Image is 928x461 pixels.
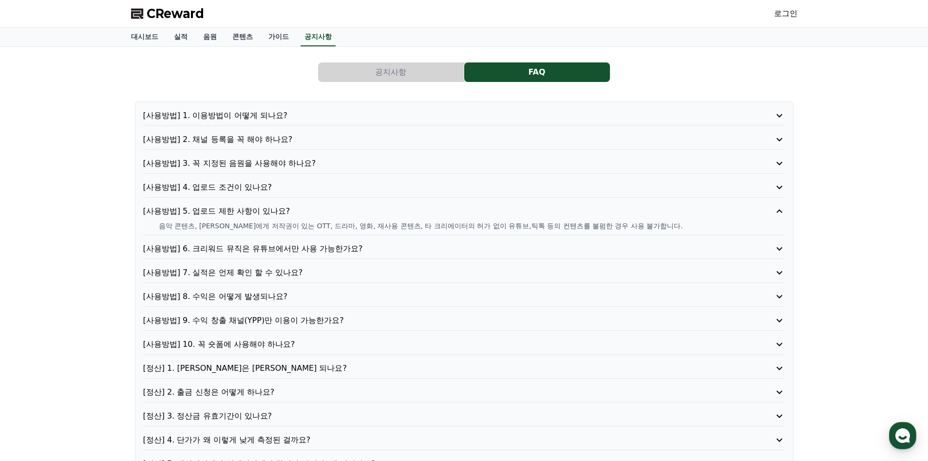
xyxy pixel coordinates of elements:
[143,434,785,446] button: [정산] 4. 단가가 왜 이렇게 낮게 측정된 걸까요?
[143,386,734,398] p: [정산] 2. 출금 신청은 어떻게 하나요?
[143,362,734,374] p: [정산] 1. [PERSON_NAME]은 [PERSON_NAME] 되나요?
[225,28,261,46] a: 콘텐츠
[464,62,610,82] a: FAQ
[143,134,785,145] button: [사용방법] 2. 채널 등록을 꼭 해야 하나요?
[143,158,734,169] p: [사용방법] 3. 꼭 지정된 음원을 사용해야 하나요?
[143,205,734,217] p: [사용방법] 5. 업로드 제한 사항이 있나요?
[64,309,126,334] a: 대화
[89,324,101,332] span: 대화
[143,205,785,217] button: [사용방법] 5. 업로드 제한 사항이 있나요?
[143,243,785,255] button: [사용방법] 6. 크리워드 뮤직은 유튜브에서만 사용 가능한가요?
[143,110,785,121] button: [사용방법] 1. 이용방법이 어떻게 되나요?
[143,410,734,422] p: [정산] 3. 정산금 유효기간이 있나요?
[143,386,785,398] button: [정산] 2. 출금 신청은 어떻게 하나요?
[143,434,734,446] p: [정산] 4. 단가가 왜 이렇게 낮게 측정된 걸까요?
[123,28,166,46] a: 대시보드
[131,6,204,21] a: CReward
[159,221,785,231] p: 음악 콘텐츠, [PERSON_NAME]에게 저작권이 있는 OTT, 드라마, 영화, 재사용 콘텐츠, 타 크리에이터의 허가 없이 유튜브,틱톡 등의 컨텐츠를 불펌한 경우 사용 불가...
[143,291,734,302] p: [사용방법] 8. 수익은 어떻게 발생되나요?
[126,309,187,334] a: 설정
[143,158,785,169] button: [사용방법] 3. 꼭 지정된 음원을 사용해야 하나요?
[143,267,785,279] button: [사용방법] 7. 실적은 언제 확인 할 수 있나요?
[143,243,734,255] p: [사용방법] 6. 크리워드 뮤직은 유튜브에서만 사용 가능한가요?
[166,28,195,46] a: 실적
[143,315,734,326] p: [사용방법] 9. 수익 창출 채널(YPP)만 이용이 가능한가요?
[31,324,37,332] span: 홈
[301,28,336,46] a: 공지사항
[143,110,734,121] p: [사용방법] 1. 이용방법이 어떻게 되나요?
[143,267,734,279] p: [사용방법] 7. 실적은 언제 확인 할 수 있나요?
[151,324,162,332] span: 설정
[3,309,64,334] a: 홈
[143,362,785,374] button: [정산] 1. [PERSON_NAME]은 [PERSON_NAME] 되나요?
[143,315,785,326] button: [사용방법] 9. 수익 창출 채널(YPP)만 이용이 가능한가요?
[143,181,785,193] button: [사용방법] 4. 업로드 조건이 있나요?
[147,6,204,21] span: CReward
[143,339,734,350] p: [사용방법] 10. 꼭 숏폼에 사용해야 하나요?
[774,8,797,20] a: 로그인
[261,28,297,46] a: 가이드
[464,62,610,82] button: FAQ
[143,410,785,422] button: [정산] 3. 정산금 유효기간이 있나요?
[143,134,734,145] p: [사용방법] 2. 채널 등록을 꼭 해야 하나요?
[143,339,785,350] button: [사용방법] 10. 꼭 숏폼에 사용해야 하나요?
[143,181,734,193] p: [사용방법] 4. 업로드 조건이 있나요?
[195,28,225,46] a: 음원
[318,62,464,82] button: 공지사항
[143,291,785,302] button: [사용방법] 8. 수익은 어떻게 발생되나요?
